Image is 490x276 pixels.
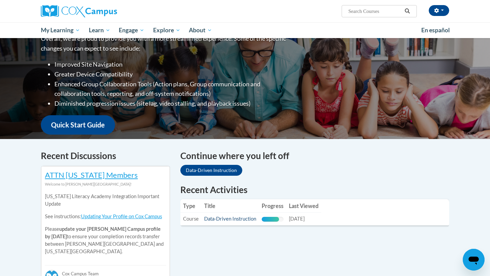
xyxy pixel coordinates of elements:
a: Updating Your Profile on Cox Campus [81,213,162,219]
button: Account Settings [429,5,449,16]
a: Engage [114,22,149,38]
h4: Recent Discussions [41,149,170,162]
img: Cox Campus [41,5,117,17]
div: Welcome to [PERSON_NAME][GEOGRAPHIC_DATA]! [45,180,166,188]
th: Progress [259,199,286,213]
button: Search [402,7,412,15]
a: En español [417,23,454,37]
h1: Recent Activities [180,184,449,196]
div: Progress, % [262,217,279,222]
a: Data-Driven Instruction [180,165,242,176]
a: About [185,22,217,38]
p: Overall, we are proud to provide you with a more streamlined experience. Some of the specific cha... [41,34,288,53]
p: [US_STATE] Literacy Academy Integration Important Update [45,193,166,208]
span: En español [421,27,450,34]
span: [DATE] [289,216,305,222]
th: Last Viewed [286,199,321,213]
span: My Learning [41,26,80,34]
li: Enhanced Group Collaboration Tools (Action plans, Group communication and collaboration tools, re... [54,79,288,99]
span: About [189,26,212,34]
th: Type [180,199,201,213]
div: Main menu [31,22,459,38]
span: Engage [119,26,144,34]
p: See instructions: [45,213,166,220]
a: Cox Campus [41,5,170,17]
span: Learn [89,26,110,34]
li: Greater Device Compatibility [54,69,288,79]
h4: Continue where you left off [180,149,449,162]
li: Diminished progression issues (site lag, video stalling, and playback issues) [54,99,288,108]
a: Data-Driven Instruction [204,216,256,222]
a: Explore [149,22,185,38]
div: Please to ensure your completion records transfer between [PERSON_NAME][GEOGRAPHIC_DATA] and [US_... [45,188,166,260]
th: Title [201,199,259,213]
iframe: Button to launch messaging window [463,249,485,271]
a: ATTN [US_STATE] Members [45,170,138,179]
span: Explore [153,26,180,34]
input: Search Courses [348,7,402,15]
a: Quick Start Guide [41,115,115,135]
li: Improved Site Navigation [54,59,288,69]
a: Learn [84,22,115,38]
a: My Learning [36,22,84,38]
b: update your [PERSON_NAME] Campus profile by [DATE] [45,226,161,239]
span: Course [183,216,199,222]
